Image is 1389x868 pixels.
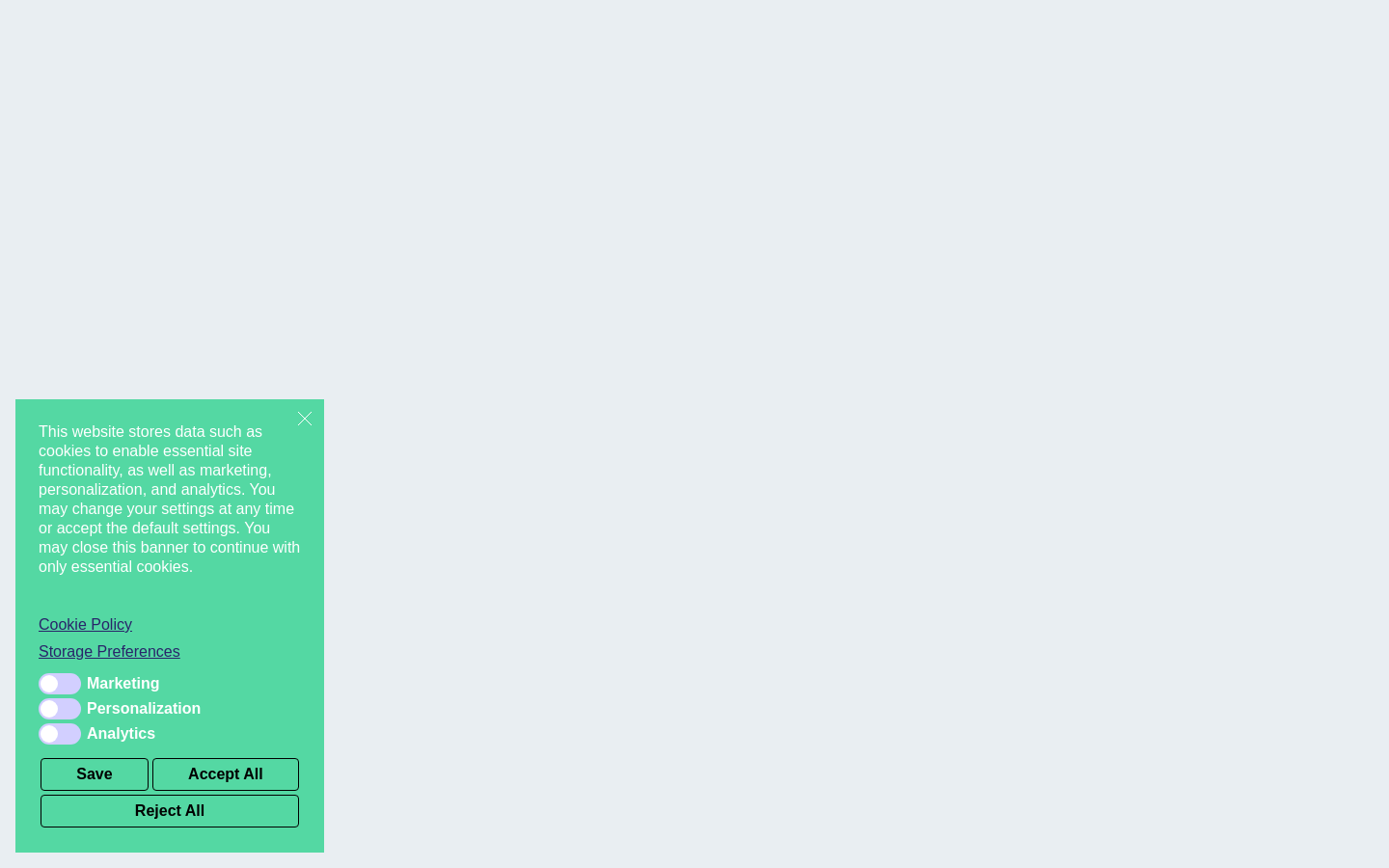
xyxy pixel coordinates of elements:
[41,795,299,827] button: Reject All
[87,674,160,693] span: Marketing
[87,724,155,744] span: Analytics
[152,758,299,791] button: Accept All
[41,758,149,791] button: Save
[39,422,301,600] span: This website stores data such as cookies to enable essential site functionality, as well as marke...
[39,615,301,635] a: Cookie Policy
[87,699,201,719] span: Personalization
[39,642,301,662] a: Storage Preferences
